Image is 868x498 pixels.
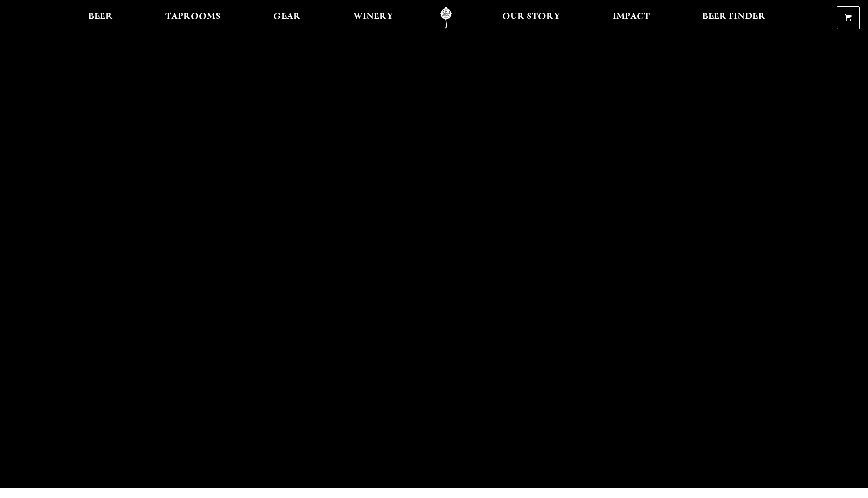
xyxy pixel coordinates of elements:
[702,13,766,21] span: Beer Finder
[353,13,393,21] span: Winery
[427,7,465,29] a: Odell Home
[696,7,772,29] a: Beer Finder
[502,13,560,21] span: Our Story
[273,13,301,21] span: Gear
[267,7,307,29] a: Gear
[606,7,657,29] a: Impact
[159,7,227,29] a: Taprooms
[165,13,221,21] span: Taprooms
[82,7,120,29] a: Beer
[496,7,567,29] a: Our Story
[88,13,113,21] span: Beer
[347,7,400,29] a: Winery
[613,13,650,21] span: Impact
